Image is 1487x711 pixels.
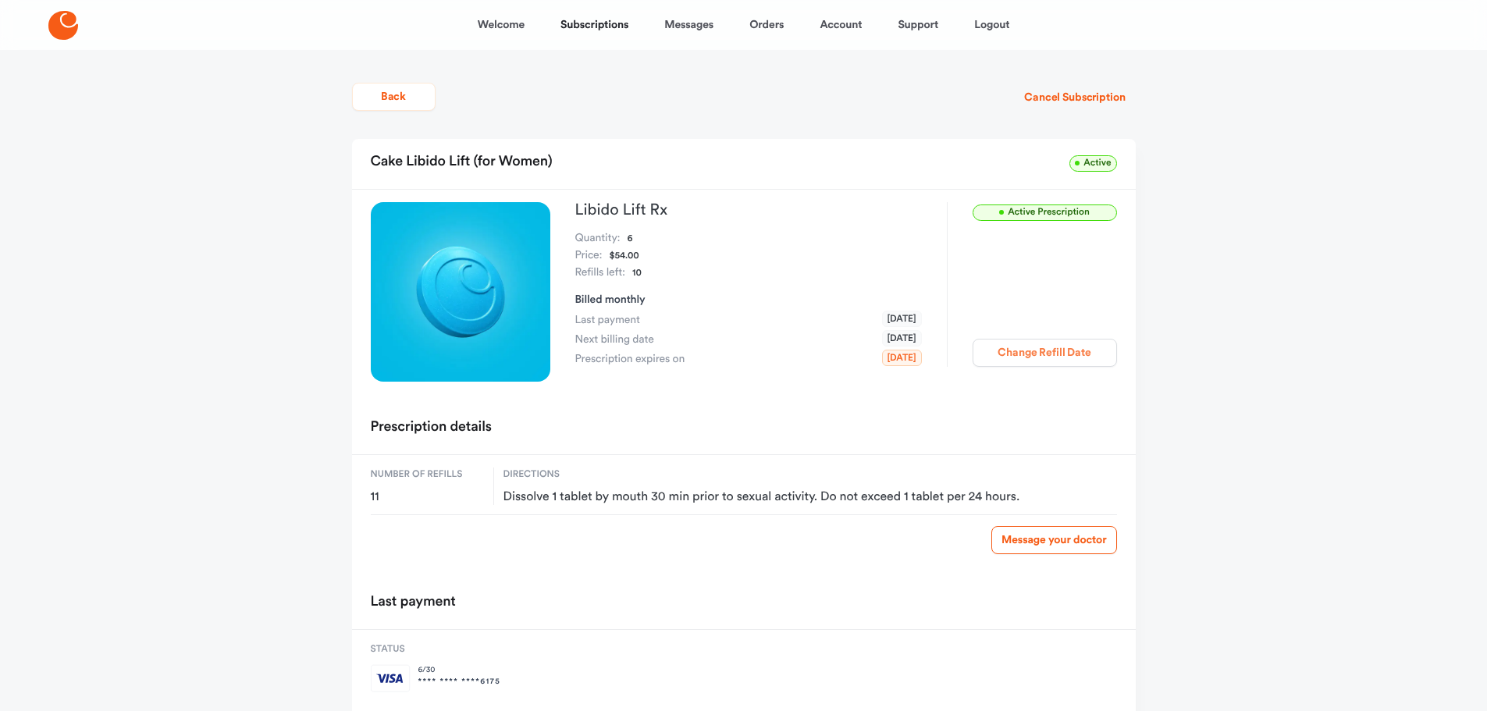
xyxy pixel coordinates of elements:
h2: Last payment [371,588,456,617]
a: Subscriptions [560,6,628,44]
span: Number of refills [371,467,484,482]
span: Billed monthly [575,294,646,305]
span: [DATE] [882,311,922,327]
button: Back [352,83,436,111]
h2: Prescription details [371,414,492,442]
a: Logout [974,6,1009,44]
span: Directions [503,467,1117,482]
span: Active Prescription [973,204,1117,221]
span: Prescription expires on [575,351,685,367]
a: Account [820,6,862,44]
dd: 6 [628,230,633,247]
dd: $54.00 [610,247,639,265]
a: Orders [749,6,784,44]
dt: Quantity: [575,230,621,247]
a: Welcome [478,6,525,44]
span: 6 / 30 [418,664,501,676]
a: Messages [664,6,713,44]
dt: Price: [575,247,603,265]
h2: Cake Libido Lift (for Women) [371,148,553,176]
h3: Libido Lift Rx [575,202,922,218]
span: Active [1069,155,1116,172]
span: Last payment [575,312,640,328]
dt: Refills left: [575,265,625,282]
span: [DATE] [882,350,922,366]
span: Next billing date [575,332,654,347]
a: Message your doctor [991,526,1116,554]
img: visa [371,664,411,692]
dd: 10 [632,265,642,282]
button: Cancel Subscription [1014,84,1135,112]
span: Status [371,642,501,656]
img: Libido Lift Rx [371,202,550,382]
span: [DATE] [882,330,922,347]
button: Change Refill Date [973,339,1117,367]
span: 11 [371,489,484,505]
span: Dissolve 1 tablet by mouth 30 min prior to sexual activity. Do not exceed 1 tablet per 24 hours. [503,489,1117,505]
a: Support [898,6,938,44]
